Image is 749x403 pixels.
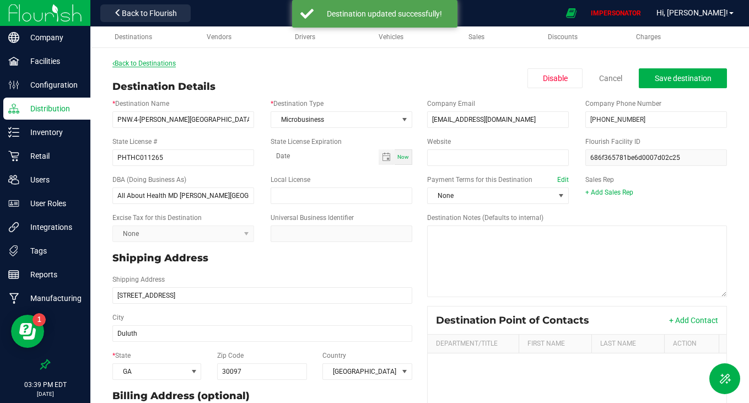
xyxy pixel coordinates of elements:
inline-svg: Manufacturing [8,293,19,304]
label: Company Phone Number [585,99,661,109]
p: Manufacturing [19,292,85,305]
inline-svg: Integrations [8,222,19,233]
th: Department/Title [428,335,519,353]
label: Company Email [427,99,475,109]
iframe: Resource center unread badge [33,313,46,326]
inline-svg: Inventory [8,127,19,138]
p: Company [19,31,85,44]
label: Payment Terms for this Destination [427,175,569,185]
span: Vehicles [379,33,403,41]
input: Date [271,149,379,163]
button: Save destination [639,68,727,88]
label: Universal Business Identifier [271,213,354,223]
span: Drivers [295,33,315,41]
label: Excise Tax for this Destination [112,213,202,223]
inline-svg: Reports [8,269,19,280]
inline-svg: User Roles [8,198,19,209]
p: Distribution [19,102,85,115]
a: Back to Destinations [112,60,176,67]
div: Destination Details [112,79,215,94]
label: State [112,351,131,361]
label: Flourish Facility ID [585,137,640,147]
label: City [112,313,124,323]
span: Back to Flourish [122,9,177,18]
inline-svg: Company [8,32,19,43]
p: Inventory [19,126,85,139]
p: User Roles [19,197,85,210]
label: DBA (Doing Business As) [112,175,186,185]
p: Integrations [19,221,85,234]
p: Reports [19,268,85,281]
th: Action [664,335,719,353]
label: Destination Notes (Defaults to internal) [427,213,543,223]
label: Destination Type [271,99,324,109]
label: Shipping Address [112,275,165,284]
span: Hi, [PERSON_NAME]! [656,8,728,17]
p: Configuration [19,78,85,92]
button: Disable [527,68,583,88]
a: Edit [557,176,569,184]
label: State License Expiration [271,137,342,147]
label: Zip Code [217,351,244,361]
p: Retail [19,149,85,163]
p: Tags [19,244,85,257]
inline-svg: Configuration [8,79,19,90]
button: Back to Flourish [100,4,191,22]
span: None [428,188,554,203]
button: Toggle Menu [709,363,740,394]
label: Local License [271,175,310,185]
label: State License # [112,137,157,147]
span: Sales [468,33,484,41]
span: [GEOGRAPHIC_DATA] [323,364,398,379]
p: [DATE] [5,390,85,398]
input: (123) 456-7890 [585,111,727,128]
inline-svg: Distribution [8,103,19,114]
p: Facilities [19,55,85,68]
span: Toggle calendar [379,149,395,165]
span: Save destination [655,74,712,83]
label: Pin the sidebar to full width on large screens [40,359,51,370]
iframe: Resource center [11,315,44,348]
inline-svg: Tags [8,245,19,256]
label: Sales Rep [585,175,614,185]
p: Users [19,173,85,186]
span: Vendors [207,33,231,41]
div: Destination Point of Contacts [436,314,597,326]
span: Destinations [115,33,152,41]
inline-svg: Facilities [8,56,19,67]
inline-svg: Retail [8,151,19,162]
span: Microbusiness [271,112,398,127]
span: Discounts [548,33,578,41]
span: Charges [636,33,661,41]
span: GA [113,364,187,379]
label: Website [427,137,451,147]
a: Cancel [599,73,622,84]
th: Last Name [591,335,664,353]
inline-svg: Users [8,174,19,185]
span: Open Ecommerce Menu [559,2,584,24]
span: Now [397,154,409,160]
p: IMPERSONATOR [586,8,645,18]
p: Shipping Address [112,251,412,266]
p: 03:39 PM EDT [5,380,85,390]
a: + Add Sales Rep [585,189,633,196]
th: First Name [519,335,591,353]
label: Country [322,351,346,361]
button: + Add Contact [669,315,718,326]
span: Disable [543,74,568,83]
div: Destination updated successfully! [320,8,449,19]
label: Destination Name [112,99,169,109]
